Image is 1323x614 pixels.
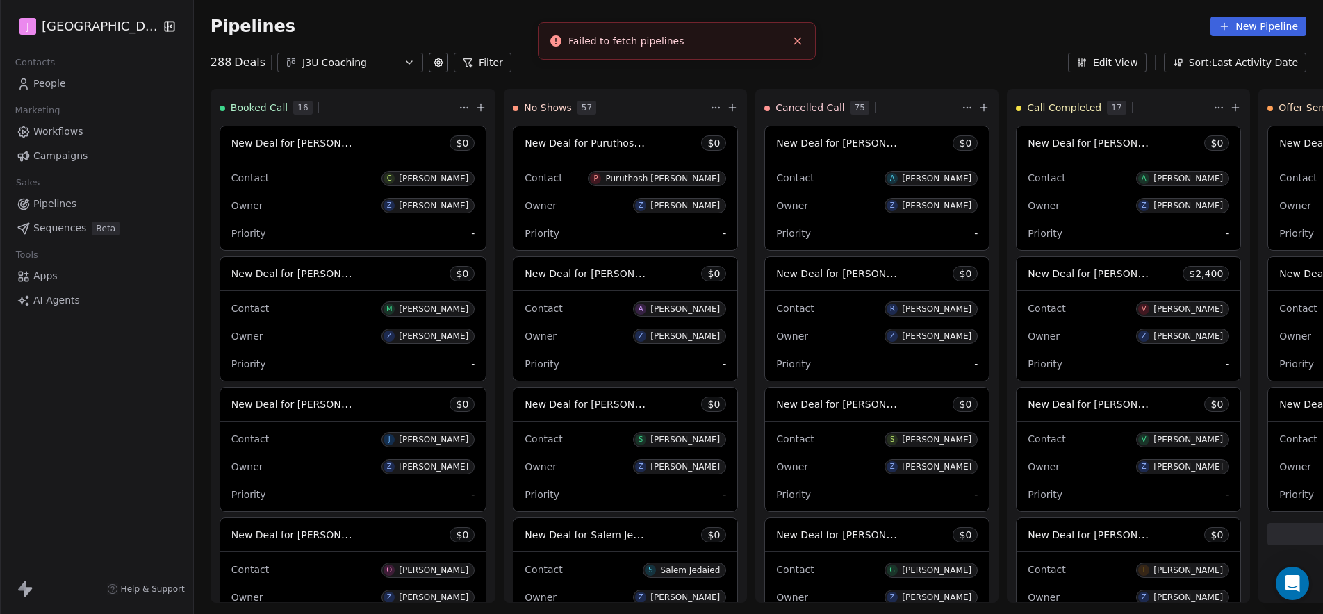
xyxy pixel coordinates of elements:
button: J[GEOGRAPHIC_DATA] [17,15,153,38]
span: Priority [776,358,811,370]
span: - [471,226,475,240]
span: Contact [776,172,814,183]
div: Z [387,592,392,603]
div: M [386,304,393,315]
div: [PERSON_NAME] [650,435,720,445]
span: $ 0 [959,397,971,411]
span: Priority [231,489,266,500]
div: Z [890,461,895,472]
span: - [471,357,475,371]
div: Z [1142,592,1147,603]
div: New Deal for [PERSON_NAME]$0ContactA[PERSON_NAME]OwnerZ[PERSON_NAME]Priority- [513,256,738,381]
span: - [723,488,726,501]
div: [PERSON_NAME] [399,565,468,575]
span: Workflows [33,124,83,139]
div: [PERSON_NAME] [1153,592,1223,602]
span: Call Completed [1027,101,1101,115]
div: New Deal for [PERSON_NAME]$0ContactM[PERSON_NAME]OwnerZ[PERSON_NAME]Priority- [220,256,487,381]
div: T [1142,565,1146,576]
span: New Deal for [PERSON_NAME] [776,397,923,410]
div: Z [387,461,392,472]
span: Priority [231,228,266,239]
span: Apps [33,269,58,283]
span: Owner [776,461,808,472]
div: [PERSON_NAME] [1153,565,1223,575]
div: [PERSON_NAME] [399,304,468,314]
div: [PERSON_NAME] [1153,304,1223,314]
span: Contact [525,564,562,575]
div: [PERSON_NAME] [902,592,971,602]
span: Sequences [33,221,86,235]
div: New Deal for [PERSON_NAME]$0ContactV[PERSON_NAME]OwnerZ[PERSON_NAME]Priority- [1016,387,1241,512]
span: $ 0 [707,136,720,150]
span: Priority [776,489,811,500]
span: - [974,357,978,371]
div: S [639,434,643,445]
div: [PERSON_NAME] [399,435,468,445]
span: Priority [1028,489,1062,500]
span: Contact [1028,172,1065,183]
span: Help & Support [121,583,185,595]
span: Owner [1279,200,1311,211]
span: $ 0 [707,528,720,542]
span: Owner [776,200,808,211]
span: New Deal for [PERSON_NAME] [525,267,671,280]
div: [PERSON_NAME] [650,201,720,210]
div: No Shows57 [513,90,707,126]
span: - [723,226,726,240]
span: Priority [1028,358,1062,370]
div: Z [639,592,643,603]
span: 16 [293,101,312,115]
div: Z [387,331,392,342]
span: New Deal for [PERSON_NAME] [776,528,923,541]
div: New Deal for Puruthosh [PERSON_NAME]$0ContactPPuruthosh [PERSON_NAME]OwnerZ[PERSON_NAME]Priority- [513,126,738,251]
span: $ 0 [1210,397,1223,411]
div: Z [1142,461,1147,472]
span: Contact [1028,564,1065,575]
a: AI Agents [11,289,182,312]
button: Filter [454,53,511,72]
div: J3U Coaching [302,56,398,70]
div: Z [639,331,643,342]
span: Contact [231,303,269,314]
a: People [11,72,182,95]
span: Priority [525,358,559,370]
span: Cancelled Call [775,101,844,115]
div: [PERSON_NAME] [399,592,468,602]
span: New Deal for [PERSON_NAME] [231,397,378,410]
span: New Deal for [PERSON_NAME] [776,136,923,149]
span: - [974,226,978,240]
span: $ 0 [959,136,971,150]
span: Contact [1028,303,1065,314]
span: Owner [776,331,808,342]
span: Owner [525,592,557,603]
div: [PERSON_NAME] [902,462,971,472]
span: Tools [10,244,44,265]
div: [PERSON_NAME] [1153,462,1223,472]
div: Z [1142,331,1147,342]
div: Z [639,200,643,211]
div: [PERSON_NAME] [650,331,720,341]
span: 17 [1107,101,1126,115]
span: - [723,357,726,371]
div: New Deal for [PERSON_NAME]$0ContactA[PERSON_NAME]OwnerZ[PERSON_NAME]Priority- [1016,126,1241,251]
button: Sort: Last Activity Date [1164,53,1306,72]
div: S [648,565,652,576]
span: New Deal for Puruthosh [PERSON_NAME] [525,136,724,149]
span: Contact [525,433,562,445]
div: Cancelled Call75 [764,90,959,126]
span: $ 2,400 [1189,267,1223,281]
span: Marketing [9,100,66,121]
span: Owner [1279,461,1311,472]
div: A [890,173,895,184]
div: A [1142,173,1147,184]
span: Owner [1028,592,1060,603]
div: G [889,565,895,576]
span: New Deal for [PERSON_NAME] [231,136,378,149]
div: J [388,434,391,445]
span: Owner [776,592,808,603]
span: Contacts [9,52,61,73]
span: People [33,76,66,91]
span: New Deal for [PERSON_NAME] [231,267,378,280]
span: AI Agents [33,293,80,308]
